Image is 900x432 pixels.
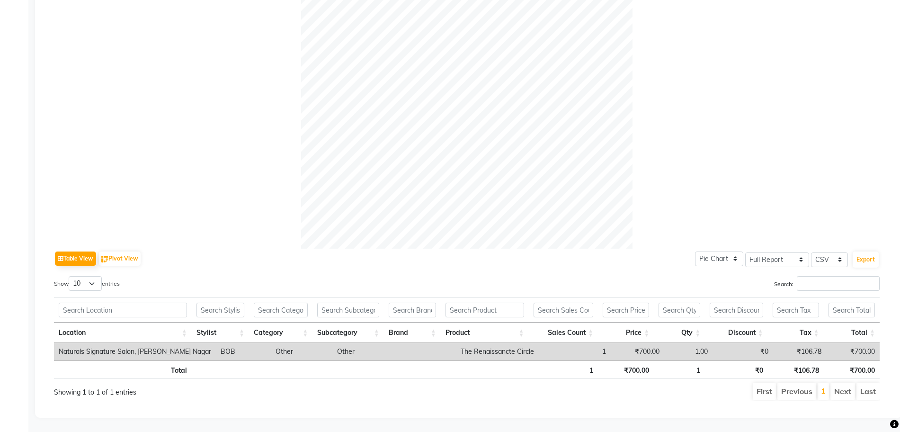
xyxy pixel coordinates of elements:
[705,323,767,343] th: Discount: activate to sort column ascending
[659,303,700,317] input: Search Qty
[654,360,705,379] th: 1
[192,323,249,343] th: Stylist: activate to sort column ascending
[54,382,390,397] div: Showing 1 to 1 of 1 entries
[826,343,880,360] td: ₹700.00
[456,343,543,360] td: The Renaissancte Circle
[824,360,880,379] th: ₹700.00
[312,323,383,343] th: Subcategory: activate to sort column ascending
[441,323,529,343] th: Product: activate to sort column ascending
[534,303,593,317] input: Search Sales Count
[544,343,611,360] td: 1
[829,303,875,317] input: Search Total
[705,360,767,379] th: ₹0
[710,303,763,317] input: Search Discount
[773,303,819,317] input: Search Tax
[317,303,379,317] input: Search Subcategory
[797,276,880,291] input: Search:
[69,276,102,291] select: Showentries
[55,252,96,266] button: Table View
[768,323,824,343] th: Tax: activate to sort column ascending
[54,276,120,291] label: Show entries
[713,343,773,360] td: ₹0
[598,323,654,343] th: Price: activate to sort column ascending
[446,303,524,317] input: Search Product
[196,303,244,317] input: Search Stylist
[54,343,216,360] td: Naturals Signature Salon, [PERSON_NAME] Nagar
[768,360,824,379] th: ₹106.78
[99,252,141,266] button: Pivot View
[384,323,441,343] th: Brand: activate to sort column ascending
[254,303,308,317] input: Search Category
[332,343,402,360] td: Other
[774,276,880,291] label: Search:
[773,343,827,360] td: ₹106.78
[598,360,654,379] th: ₹700.00
[216,343,271,360] td: BOB
[249,323,312,343] th: Category: activate to sort column ascending
[54,360,192,379] th: Total
[654,323,705,343] th: Qty: activate to sort column ascending
[664,343,713,360] td: 1.00
[611,343,664,360] td: ₹700.00
[59,303,187,317] input: Search Location
[529,360,598,379] th: 1
[853,252,879,268] button: Export
[603,303,649,317] input: Search Price
[271,343,332,360] td: Other
[101,256,108,263] img: pivot.png
[389,303,436,317] input: Search Brand
[824,323,880,343] th: Total: activate to sort column ascending
[821,386,826,396] a: 1
[54,323,192,343] th: Location: activate to sort column ascending
[529,323,598,343] th: Sales Count: activate to sort column ascending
